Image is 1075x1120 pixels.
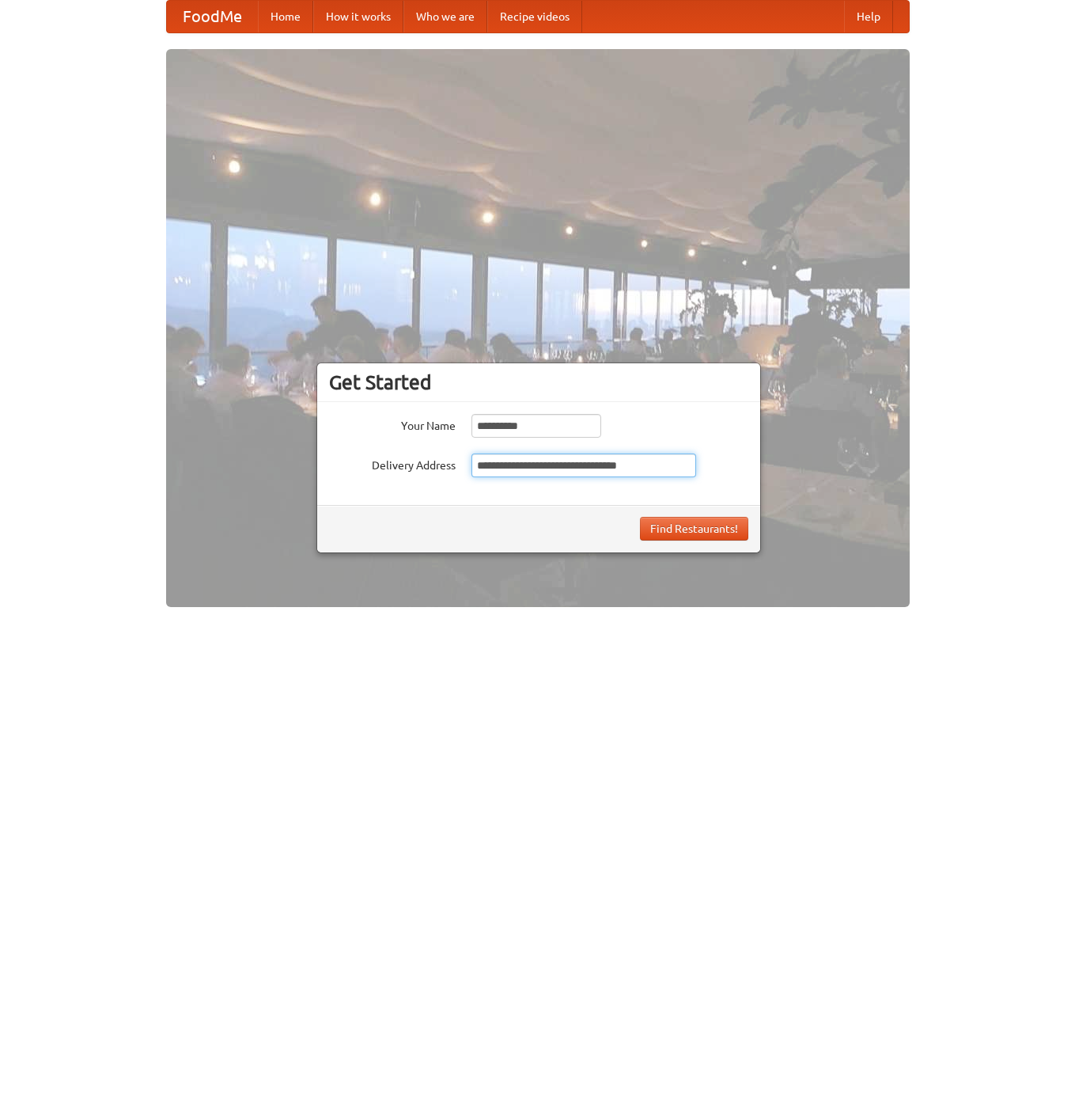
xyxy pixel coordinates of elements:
a: Home [258,1,313,32]
label: Delivery Address [329,454,456,473]
a: Recipe videos [487,1,582,32]
a: Help [844,1,893,32]
h3: Get Started [329,370,748,394]
label: Your Name [329,414,456,434]
a: How it works [313,1,403,32]
a: FoodMe [167,1,258,32]
a: Who we are [403,1,487,32]
button: Find Restaurants! [640,517,748,541]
